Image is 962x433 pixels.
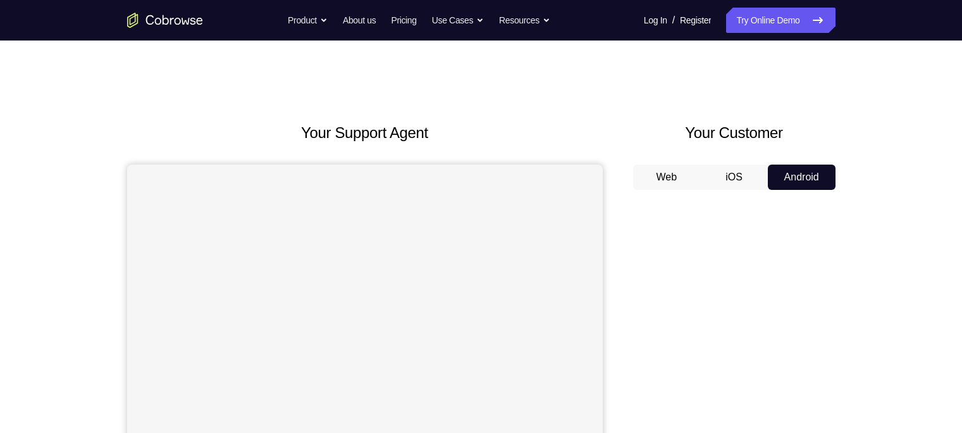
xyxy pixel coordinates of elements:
[726,8,835,33] a: Try Online Demo
[343,8,376,33] a: About us
[680,8,711,33] a: Register
[633,165,701,190] button: Web
[391,8,416,33] a: Pricing
[432,8,484,33] button: Use Cases
[633,122,836,144] h2: Your Customer
[768,165,836,190] button: Android
[644,8,667,33] a: Log In
[700,165,768,190] button: iOS
[499,8,550,33] button: Resources
[672,13,675,28] span: /
[127,13,203,28] a: Go to the home page
[288,8,328,33] button: Product
[127,122,603,144] h2: Your Support Agent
